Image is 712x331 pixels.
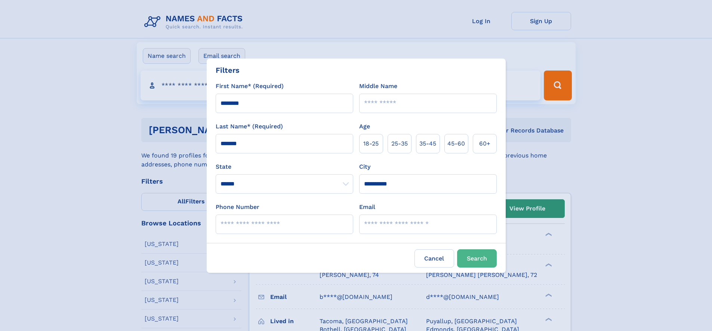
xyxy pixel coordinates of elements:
[216,162,353,171] label: State
[447,139,465,148] span: 45‑60
[359,82,397,91] label: Middle Name
[419,139,436,148] span: 35‑45
[216,65,240,76] div: Filters
[359,162,370,171] label: City
[479,139,490,148] span: 60+
[216,82,284,91] label: First Name* (Required)
[359,203,375,212] label: Email
[359,122,370,131] label: Age
[414,249,454,268] label: Cancel
[391,139,408,148] span: 25‑35
[457,249,497,268] button: Search
[363,139,379,148] span: 18‑25
[216,122,283,131] label: Last Name* (Required)
[216,203,259,212] label: Phone Number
